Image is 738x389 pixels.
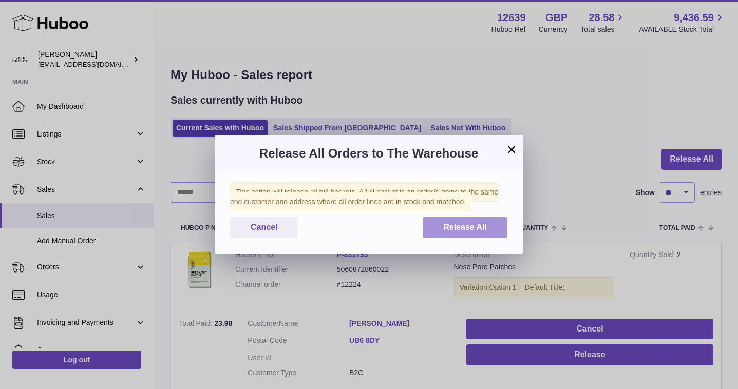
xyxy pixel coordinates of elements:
[443,223,487,231] span: Release All
[230,145,507,162] h3: Release All Orders to The Warehouse
[423,217,507,238] button: Release All
[230,217,298,238] button: Cancel
[505,143,518,155] button: ×
[251,223,277,231] span: Cancel
[230,182,498,211] span: This action will release all full baskets. A full basket is an order/s going to the same end cust...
